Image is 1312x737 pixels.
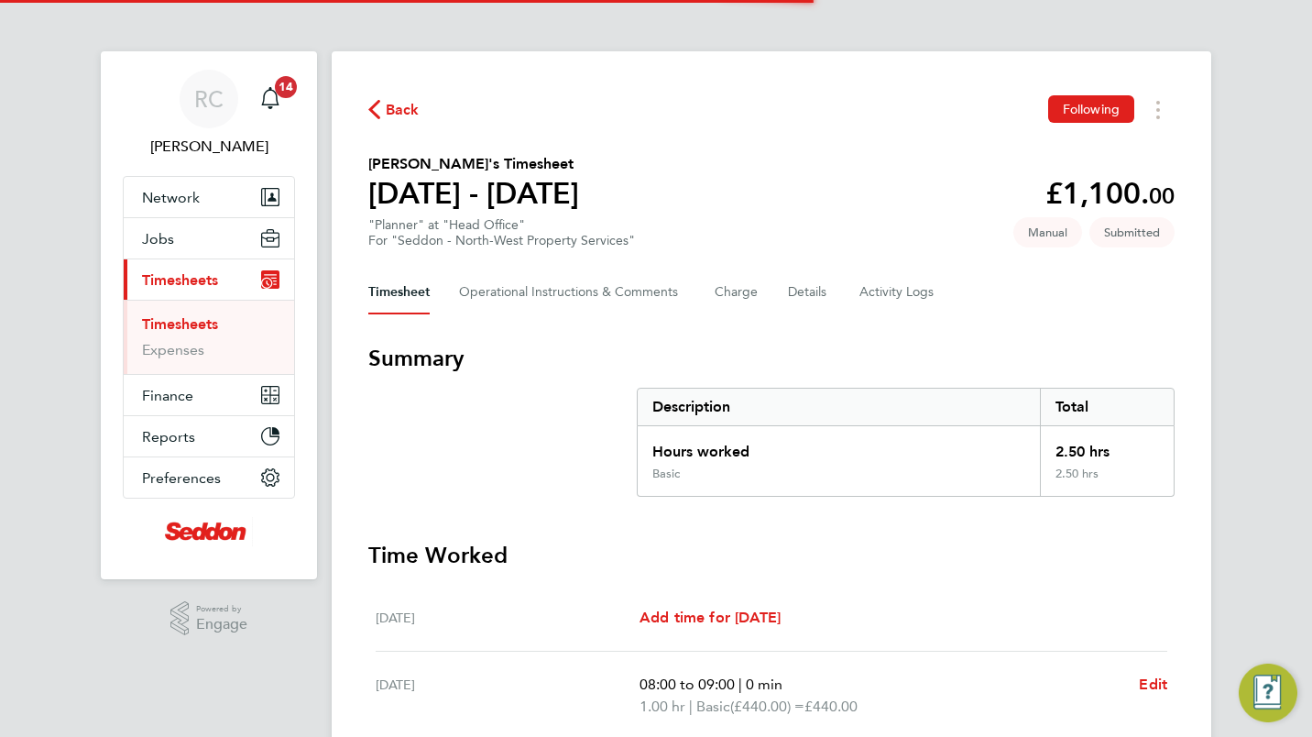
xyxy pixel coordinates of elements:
span: This timesheet was manually created. [1013,217,1082,247]
button: Jobs [124,218,294,258]
h3: Summary [368,344,1175,373]
button: Finance [124,375,294,415]
button: Back [368,98,420,121]
span: Edit [1139,676,1167,693]
div: Timesheets [124,300,294,374]
span: Following [1063,101,1120,117]
button: Network [124,177,294,217]
app-decimal: £1,100. [1045,176,1175,211]
button: Preferences [124,457,294,498]
span: Powered by [196,601,247,617]
span: 00 [1149,182,1175,209]
nav: Main navigation [101,51,317,579]
span: Engage [196,617,247,632]
h3: Time Worked [368,541,1175,570]
button: Charge [715,270,759,314]
a: RC[PERSON_NAME] [123,70,295,158]
span: 14 [275,76,297,98]
a: Go to home page [123,517,295,546]
span: Basic [696,696,730,718]
span: Preferences [142,469,221,487]
div: 2.50 hrs [1040,467,1174,496]
span: Timesheets [142,271,218,289]
div: [DATE] [376,674,640,718]
span: 1.00 hr [640,698,685,715]
a: 14 [252,70,289,128]
span: Network [142,189,200,206]
div: Basic [652,467,680,481]
div: Description [638,389,1040,425]
h1: [DATE] - [DATE] [368,175,579,212]
button: Timesheets [124,259,294,300]
button: Timesheet [368,270,430,314]
div: Hours worked [638,426,1040,467]
div: Summary [637,388,1175,497]
span: | [738,676,742,693]
span: | [689,698,693,715]
span: Finance [142,387,193,404]
span: Reports [142,428,195,445]
a: Powered byEngage [170,601,248,636]
button: Operational Instructions & Comments [459,270,685,314]
div: Total [1040,389,1174,425]
span: RC [194,87,224,111]
a: Add time for [DATE] [640,607,781,629]
a: Timesheets [142,315,218,333]
span: Regan Costello [123,136,295,158]
button: Details [788,270,830,314]
button: Engage Resource Center [1239,664,1297,722]
button: Timesheets Menu [1142,95,1175,124]
span: £440.00 [804,698,858,715]
button: Reports [124,416,294,456]
div: For "Seddon - North-West Property Services" [368,233,635,248]
span: 08:00 to 09:00 [640,676,735,693]
span: 0 min [746,676,782,693]
a: Edit [1139,674,1167,696]
span: This timesheet is Submitted. [1089,217,1175,247]
h2: [PERSON_NAME]'s Timesheet [368,153,579,175]
button: Following [1048,95,1134,123]
span: Add time for [DATE] [640,609,781,626]
span: Jobs [142,230,174,247]
img: seddonconstruction-logo-retina.png [165,517,253,546]
span: Back [386,99,420,121]
button: Activity Logs [859,270,936,314]
a: Expenses [142,341,204,358]
div: 2.50 hrs [1040,426,1174,467]
span: (£440.00) = [730,698,804,715]
div: "Planner" at "Head Office" [368,217,635,248]
div: [DATE] [376,607,640,629]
